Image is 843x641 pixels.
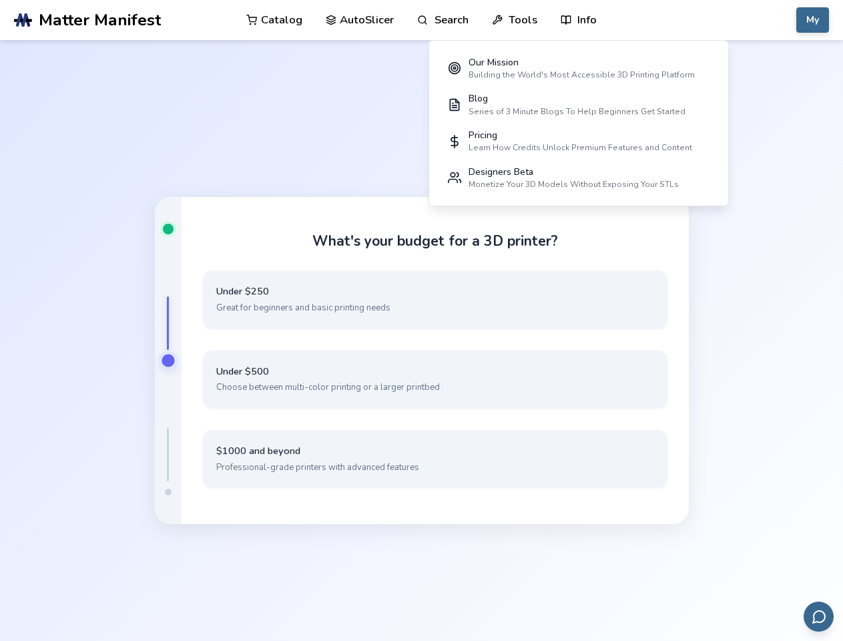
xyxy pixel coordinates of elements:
span: Under $500 [216,365,654,378]
button: Send feedback via email [804,602,834,632]
div: Our Mission [469,57,695,68]
button: Under $250Great for beginners and basic printing needs [203,270,667,329]
a: Designers BetaMonetize Your 3D Models Without Exposing Your STLs [439,160,719,196]
span: Professional-grade printers with advanced features [216,461,654,473]
span: $1000 and beyond [216,445,654,457]
button: My [796,7,829,33]
span: Choose between multi-color printing or a larger printbed [216,381,654,393]
span: Great for beginners and basic printing needs [216,302,654,314]
div: Learn How Credits Unlock Premium Features and Content [469,143,692,152]
div: Pricing [469,130,692,141]
h1: What's your budget for a 3D printer? [312,233,558,249]
div: Building the World's Most Accessible 3D Printing Platform [469,70,695,79]
div: Designers Beta [469,167,679,178]
div: Blog [469,93,685,104]
button: $1000 and beyondProfessional-grade printers with advanced features [203,430,667,488]
span: Matter Manifest [39,11,161,29]
a: Our MissionBuilding the World's Most Accessible 3D Printing Platform [439,50,719,87]
button: Under $500Choose between multi-color printing or a larger printbed [203,351,667,409]
a: PricingLearn How Credits Unlock Premium Features and Content [439,123,719,160]
div: Monetize Your 3D Models Without Exposing Your STLs [469,180,679,189]
a: BlogSeries of 3 Minute Blogs To Help Beginners Get Started [439,87,719,124]
span: Under $250 [216,285,654,298]
div: Series of 3 Minute Blogs To Help Beginners Get Started [469,107,685,116]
